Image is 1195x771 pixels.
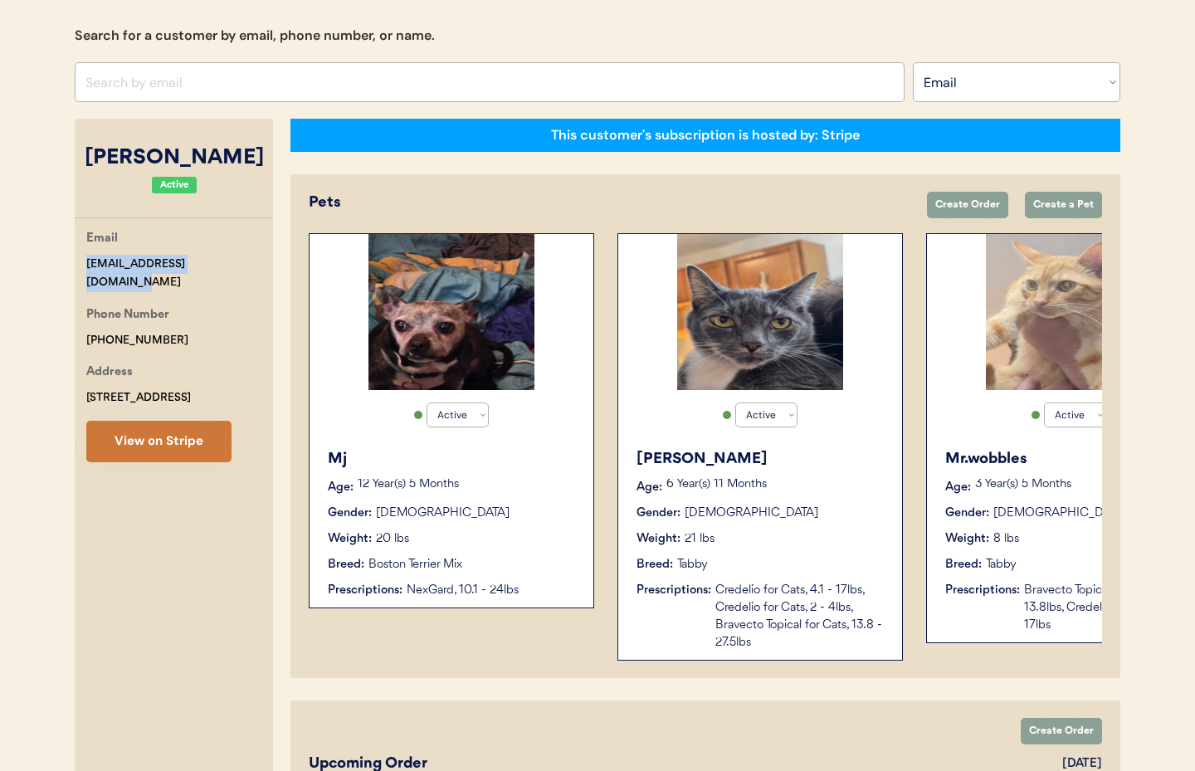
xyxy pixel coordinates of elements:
[945,448,1194,471] div: Mr.wobbles
[945,479,971,496] div: Age:
[407,582,577,599] div: NexGard, 10.1 - 24lbs
[86,331,188,350] div: [PHONE_NUMBER]
[637,556,673,573] div: Breed:
[309,192,910,214] div: Pets
[945,556,982,573] div: Breed:
[328,505,372,522] div: Gender:
[328,479,354,496] div: Age:
[637,582,711,599] div: Prescriptions:
[1025,192,1102,218] button: Create a Pet
[358,479,577,490] p: 12 Year(s) 5 Months
[986,556,1017,573] div: Tabby
[715,582,885,651] div: Credelio for Cats, 4.1 - 17lbs, Credelio for Cats, 2 - 4lbs, Bravecto Topical for Cats, 13.8 - 27...
[637,505,680,522] div: Gender:
[975,479,1194,490] p: 3 Year(s) 5 Months
[86,255,273,293] div: [EMAIL_ADDRESS][DOMAIN_NAME]
[1024,582,1194,634] div: Bravecto Topical for Cats, 6.2 - 13.8lbs, Credelio for Cats, 4.1 - 17lbs
[637,530,680,548] div: Weight:
[376,530,409,548] div: 20 lbs
[328,556,364,573] div: Breed:
[927,192,1008,218] button: Create Order
[368,556,462,573] div: Boston Terrier Mix
[328,530,372,548] div: Weight:
[328,448,577,471] div: Mj
[677,234,843,390] img: 1000010234.jpg
[86,421,232,462] button: View on Stripe
[328,582,402,599] div: Prescriptions:
[666,479,885,490] p: 6 Year(s) 11 Months
[376,505,510,522] div: [DEMOGRAPHIC_DATA]
[637,448,885,471] div: [PERSON_NAME]
[677,556,708,573] div: Tabby
[637,479,662,496] div: Age:
[986,234,1152,390] img: 1000010218.jpg
[551,126,860,144] div: This customer's subscription is hosted by: Stripe
[75,62,905,102] input: Search by email
[945,505,989,522] div: Gender:
[1021,718,1102,744] button: Create Order
[368,234,534,390] img: 1000010229.jpg
[86,363,133,383] div: Address
[86,305,169,326] div: Phone Number
[945,582,1020,599] div: Prescriptions:
[86,388,191,407] div: [STREET_ADDRESS]
[75,26,435,46] div: Search for a customer by email, phone number, or name.
[685,505,818,522] div: [DEMOGRAPHIC_DATA]
[75,143,273,174] div: [PERSON_NAME]
[86,229,118,250] div: Email
[685,530,715,548] div: 21 lbs
[945,530,989,548] div: Weight:
[993,530,1019,548] div: 8 lbs
[993,505,1127,522] div: [DEMOGRAPHIC_DATA]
